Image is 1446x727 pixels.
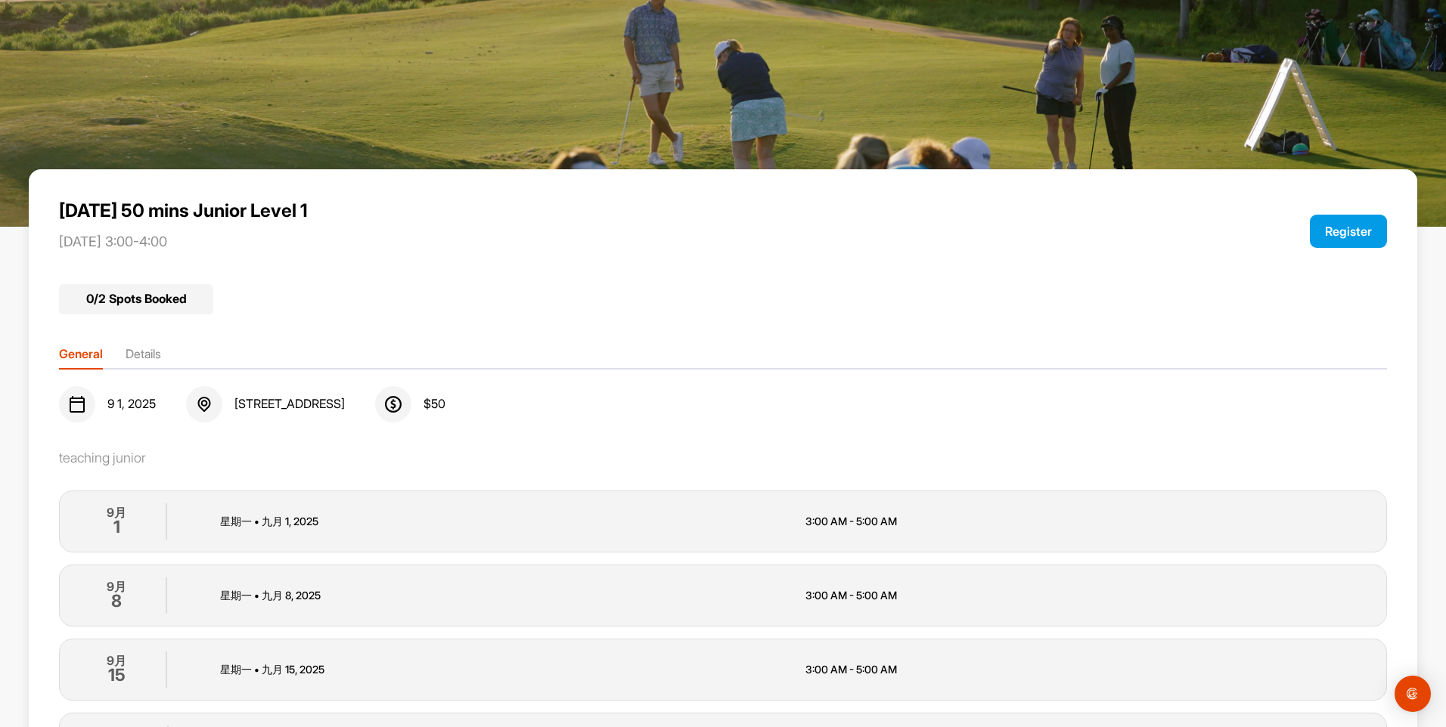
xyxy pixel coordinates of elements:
span: [STREET_ADDRESS] [234,397,345,412]
p: 3:00 AM - 5:00 AM [805,587,1365,603]
p: [DATE] 50 mins Junior Level 1 [59,200,1121,221]
p: 3:00 AM - 5:00 AM [805,661,1365,677]
img: svg+xml;base64,PHN2ZyB3aWR0aD0iMjQiIGhlaWdodD0iMjQiIHZpZXdCb3g9IjAgMCAyNCAyNCIgZmlsbD0ibm9uZSIgeG... [68,395,86,413]
button: Register [1310,215,1387,248]
p: 星期一 九月 8 , 2025 [220,587,780,603]
li: General [59,345,103,369]
h2: 8 [111,588,122,614]
p: 9月 [107,651,126,670]
h2: 1 [113,514,120,540]
img: svg+xml;base64,PHN2ZyB3aWR0aD0iMjQiIGhlaWdodD0iMjQiIHZpZXdCb3g9IjAgMCAyNCAyNCIgZmlsbD0ibm9uZSIgeG... [384,395,402,413]
span: • [254,589,259,602]
p: [DATE] 3:00-4:00 [59,234,1121,250]
div: 0 / 2 Spots Booked [59,284,213,314]
p: 星期一 九月 1 , 2025 [220,513,780,529]
span: $ 50 [424,397,445,412]
li: Details [126,345,161,369]
span: • [254,663,259,676]
p: 9月 [107,503,126,521]
div: teaching junior [59,450,1387,466]
h2: 15 [108,662,126,688]
p: 3:00 AM - 5:00 AM [805,513,1365,529]
p: 星期一 九月 15 , 2025 [220,661,780,677]
span: 9 1, 2025 [107,397,156,412]
img: svg+xml;base64,PHN2ZyB3aWR0aD0iMjQiIGhlaWdodD0iMjQiIHZpZXdCb3g9IjAgMCAyNCAyNCIgZmlsbD0ibm9uZSIgeG... [195,395,213,413]
div: Open Intercom Messenger [1395,676,1431,712]
p: 9月 [107,577,126,596]
span: • [254,515,259,527]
